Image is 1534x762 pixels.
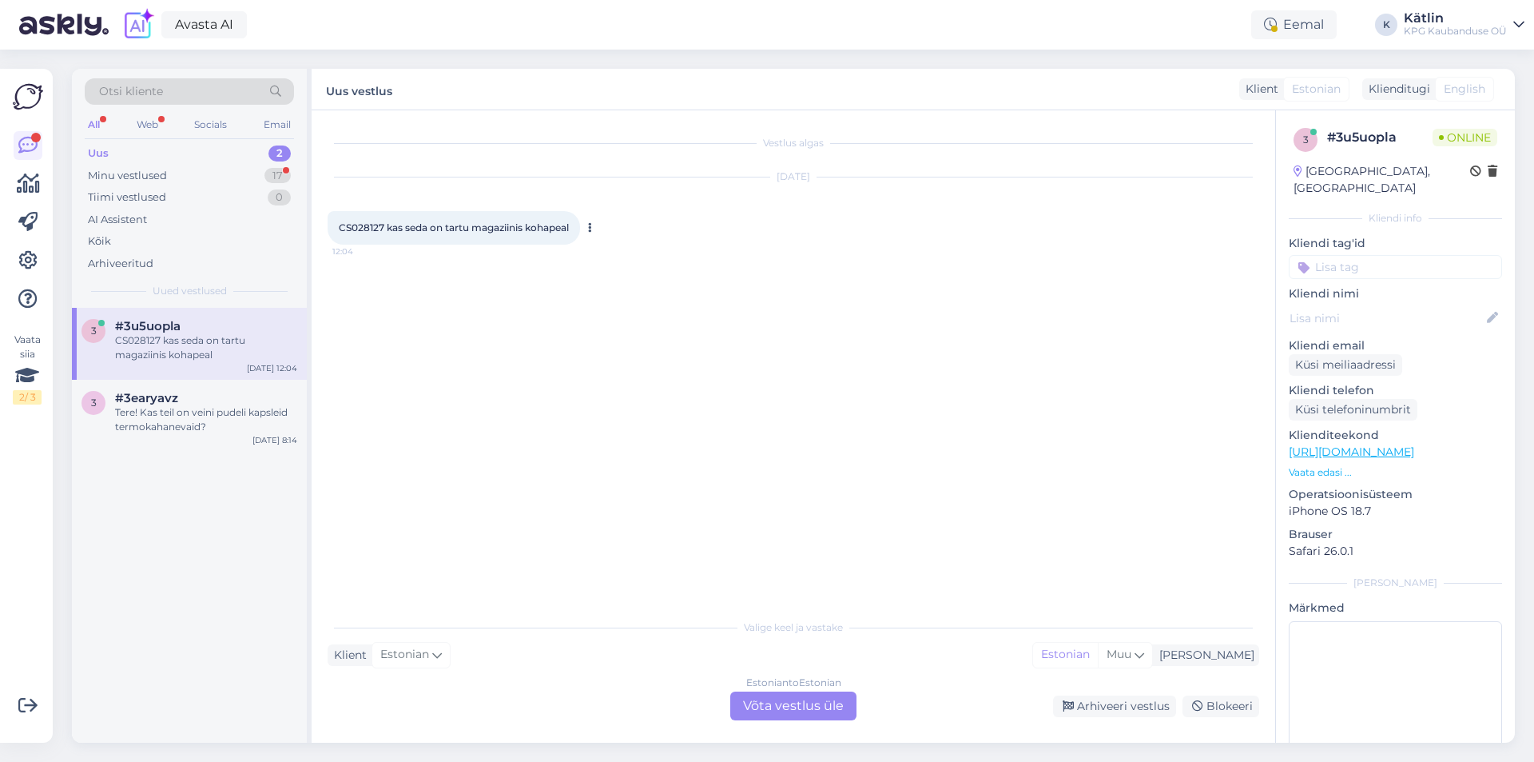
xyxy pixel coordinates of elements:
p: Safari 26.0.1 [1289,543,1502,560]
p: Operatsioonisüsteem [1289,486,1502,503]
div: Valige keel ja vastake [328,620,1259,635]
input: Lisa nimi [1290,309,1484,327]
div: Vestlus algas [328,136,1259,150]
a: KätlinKPG Kaubanduse OÜ [1404,12,1524,38]
span: Otsi kliente [99,83,163,100]
span: #3u5uopla [115,319,181,333]
p: Kliendi nimi [1289,285,1502,302]
span: #3earyavz [115,391,178,405]
p: Brauser [1289,526,1502,543]
input: Lisa tag [1289,255,1502,279]
div: Arhiveeri vestlus [1053,696,1176,717]
div: Võta vestlus üle [730,692,856,720]
span: 3 [1303,134,1309,146]
a: [URL][DOMAIN_NAME] [1289,445,1414,459]
div: Tiimi vestlused [88,190,166,205]
div: Tere! Kas teil on veini pudeli kapsleid termokahanevaid? [115,405,297,434]
div: Klient [328,647,367,664]
div: Minu vestlused [88,168,167,184]
p: Vaata edasi ... [1289,465,1502,480]
span: 3 [91,397,97,409]
img: Askly Logo [13,82,43,112]
span: Muu [1107,647,1131,661]
div: Eemal [1251,10,1337,39]
span: 3 [91,325,97,337]
div: Web [133,114,161,135]
div: [PERSON_NAME] [1153,647,1254,664]
div: Estonian [1033,643,1098,667]
div: All [85,114,103,135]
div: Klient [1239,81,1278,98]
div: Kätlin [1404,12,1507,25]
div: 17 [264,168,291,184]
div: Blokeeri [1182,696,1259,717]
span: Uued vestlused [153,284,227,298]
div: [DATE] [328,170,1259,184]
span: 12:04 [332,245,392,257]
span: Estonian [380,646,429,664]
div: Estonian to Estonian [746,676,841,690]
div: Socials [191,114,230,135]
div: Kõik [88,233,111,249]
div: Vaata siia [13,333,42,405]
div: Email [260,114,294,135]
a: Avasta AI [161,11,247,38]
div: AI Assistent [88,212,147,228]
div: Klienditugi [1362,81,1430,98]
div: [DATE] 8:14 [252,434,297,446]
div: 0 [268,190,291,205]
p: Kliendi tag'id [1289,235,1502,252]
p: Märkmed [1289,600,1502,616]
span: Online [1433,129,1497,146]
span: English [1444,81,1485,98]
div: 2 / 3 [13,390,42,405]
div: KPG Kaubanduse OÜ [1404,25,1507,38]
p: Kliendi telefon [1289,382,1502,399]
div: # 3u5uopla [1327,128,1433,147]
div: Küsi telefoninumbrit [1289,399,1417,421]
span: CS028127 kas seda on tartu magaziinis kohapeal [339,221,569,233]
img: explore-ai [121,8,155,42]
p: Kliendi email [1289,337,1502,354]
span: Estonian [1292,81,1341,98]
div: Küsi meiliaadressi [1289,354,1402,376]
label: Uus vestlus [326,78,392,100]
div: [PERSON_NAME] [1289,576,1502,590]
div: Arhiveeritud [88,256,153,272]
div: Kliendi info [1289,211,1502,225]
div: CS028127 kas seda on tartu magaziinis kohapeal [115,333,297,362]
p: iPhone OS 18.7 [1289,503,1502,520]
div: [GEOGRAPHIC_DATA], [GEOGRAPHIC_DATA] [1294,163,1470,197]
div: Uus [88,146,109,162]
div: K [1375,14,1397,36]
p: Klienditeekond [1289,427,1502,444]
div: [DATE] 12:04 [247,362,297,374]
div: 2 [268,146,291,162]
